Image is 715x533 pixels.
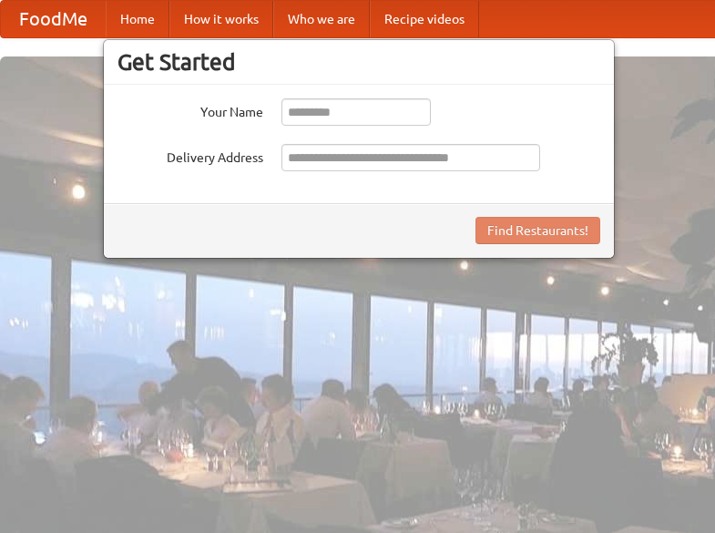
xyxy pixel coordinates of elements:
[475,217,600,244] button: Find Restaurants!
[117,48,600,76] h3: Get Started
[169,1,273,37] a: How it works
[117,144,263,167] label: Delivery Address
[1,1,106,37] a: FoodMe
[117,98,263,121] label: Your Name
[370,1,479,37] a: Recipe videos
[106,1,169,37] a: Home
[273,1,370,37] a: Who we are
